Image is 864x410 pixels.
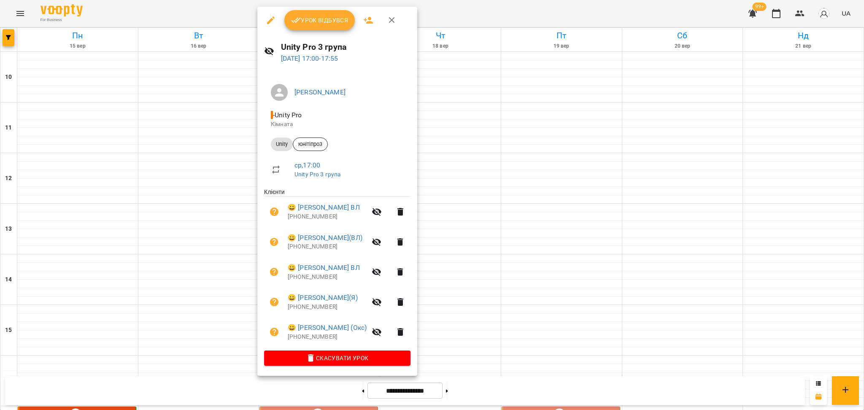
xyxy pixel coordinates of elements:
a: [PERSON_NAME] [294,88,346,96]
a: 😀 [PERSON_NAME](Я) [288,293,358,303]
span: юнітіпро3 [293,140,327,148]
button: Візит ще не сплачено. Додати оплату? [264,262,284,282]
a: 😀 [PERSON_NAME] (Окс) [288,323,367,333]
h6: Unity Pro 3 група [281,40,410,54]
a: ср , 17:00 [294,161,320,169]
p: [PHONE_NUMBER] [288,303,367,311]
button: Візит ще не сплачено. Додати оплату? [264,292,284,312]
p: [PHONE_NUMBER] [288,243,367,251]
a: 😀 [PERSON_NAME](ВЛ) [288,233,362,243]
span: - Unity Pro [271,111,304,119]
a: 😀 [PERSON_NAME] ВЛ [288,263,360,273]
div: юнітіпро3 [293,138,328,151]
span: Скасувати Урок [271,353,404,363]
a: Unity Pro 3 група [294,171,341,178]
button: Візит ще не сплачено. Додати оплату? [264,202,284,222]
span: Unity [271,140,293,148]
p: [PHONE_NUMBER] [288,213,367,221]
button: Урок відбувся [284,10,355,30]
button: Скасувати Урок [264,351,410,366]
span: Урок відбувся [291,15,348,25]
p: [PHONE_NUMBER] [288,333,367,341]
a: 😀 [PERSON_NAME] ВЛ [288,202,360,213]
button: Візит ще не сплачено. Додати оплату? [264,322,284,342]
p: [PHONE_NUMBER] [288,273,367,281]
button: Візит ще не сплачено. Додати оплату? [264,232,284,252]
a: [DATE] 17:00-17:55 [281,54,338,62]
ul: Клієнти [264,188,410,350]
p: Кімната [271,120,404,129]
